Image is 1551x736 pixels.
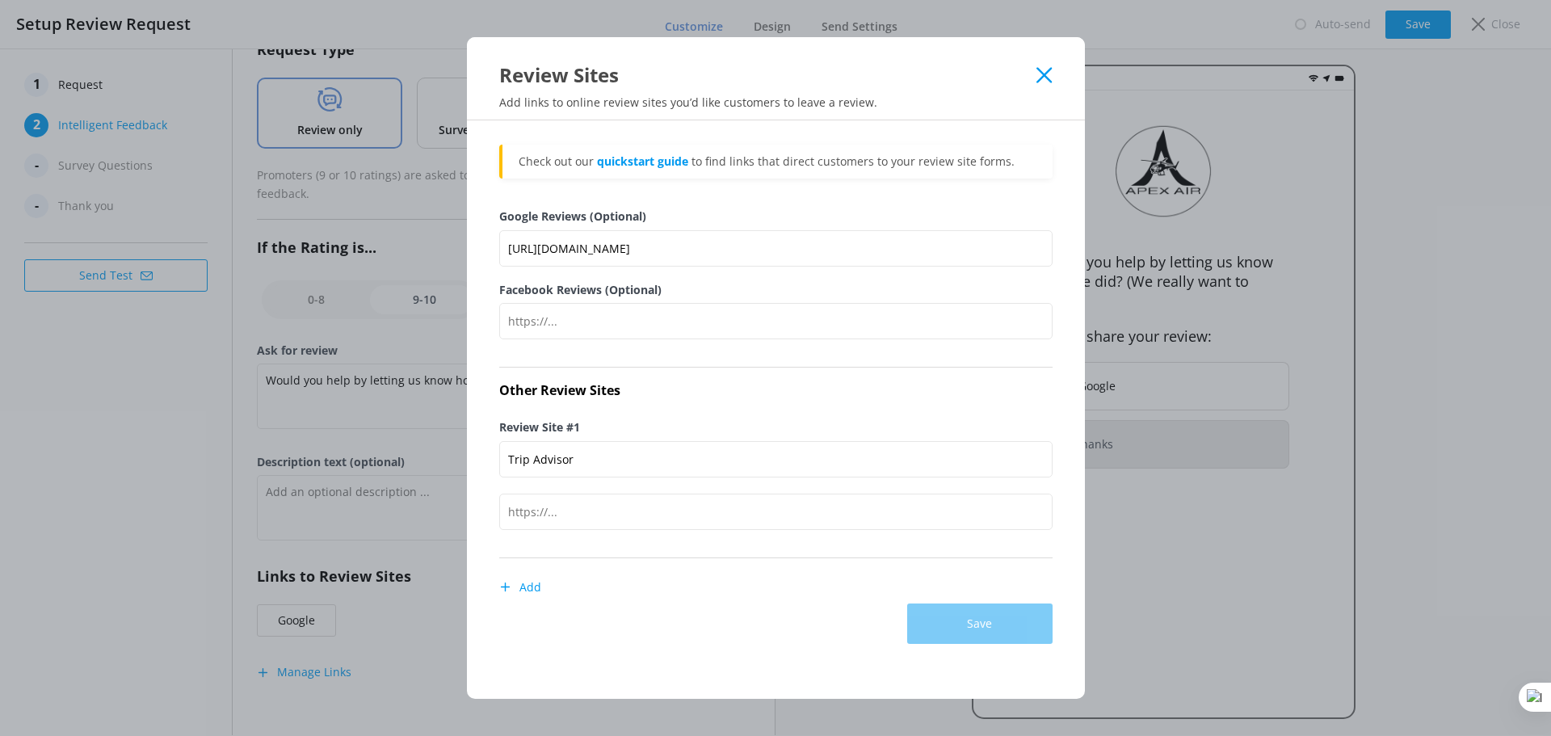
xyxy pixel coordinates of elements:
[499,571,541,604] button: Add
[499,208,1053,225] label: Google Reviews (Optional)
[499,494,1053,530] input: https://...
[467,95,1085,110] p: Add links to online review sites you’d like customers to leave a review.
[499,381,1053,402] h4: Other Review Sites
[597,154,688,169] a: quickstart guide
[499,441,1053,477] input: Button Title
[499,303,1053,339] input: https://...
[519,153,1036,170] p: Check out our to find links that direct customers to your review site forms.
[499,418,1053,436] label: Review Site #1
[499,281,1053,299] label: Facebook Reviews (Optional)
[499,230,1053,267] input: https://...
[499,61,1037,88] div: Review Sites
